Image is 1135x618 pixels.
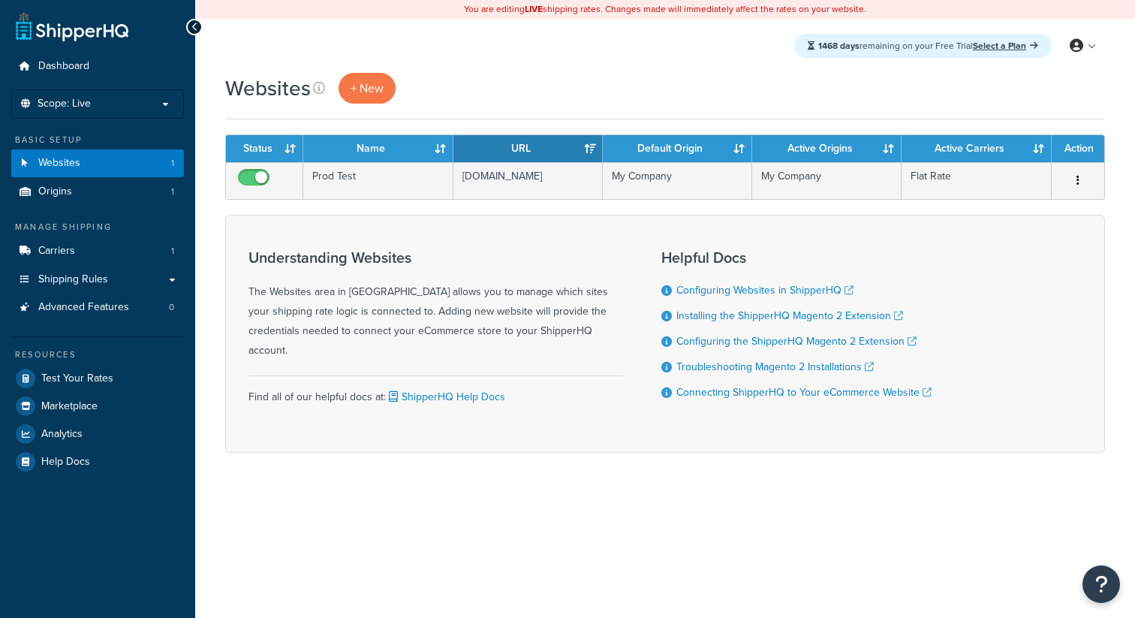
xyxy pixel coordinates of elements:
[603,135,752,162] th: Default Origin: activate to sort column ascending
[38,273,108,286] span: Shipping Rules
[11,294,184,321] li: Advanced Features
[11,237,184,265] a: Carriers 1
[41,428,83,441] span: Analytics
[11,348,184,361] div: Resources
[38,60,89,73] span: Dashboard
[902,135,1051,162] th: Active Carriers: activate to sort column ascending
[38,245,75,258] span: Carriers
[303,162,453,199] td: Prod Test
[41,456,90,469] span: Help Docs
[351,80,384,97] span: + New
[169,301,174,314] span: 0
[41,372,113,385] span: Test Your Rates
[386,389,505,405] a: ShipperHQ Help Docs
[752,162,902,199] td: My Company
[676,333,917,349] a: Configuring the ShipperHQ Magento 2 Extension
[11,294,184,321] a: Advanced Features 0
[171,157,174,170] span: 1
[453,162,603,199] td: [DOMAIN_NAME]
[676,384,932,400] a: Connecting ShipperHQ to Your eCommerce Website
[11,266,184,294] a: Shipping Rules
[41,400,98,413] span: Marketplace
[226,135,303,162] th: Status: activate to sort column ascending
[973,39,1038,53] a: Select a Plan
[171,245,174,258] span: 1
[11,178,184,206] a: Origins 1
[676,282,854,298] a: Configuring Websites in ShipperHQ
[11,149,184,177] li: Websites
[38,157,80,170] span: Websites
[1052,135,1104,162] th: Action
[11,221,184,234] div: Manage Shipping
[11,134,184,146] div: Basic Setup
[752,135,902,162] th: Active Origins: activate to sort column ascending
[603,162,752,199] td: My Company
[11,178,184,206] li: Origins
[339,73,396,104] a: + New
[453,135,603,162] th: URL: activate to sort column ascending
[171,185,174,198] span: 1
[902,162,1051,199] td: Flat Rate
[11,365,184,392] a: Test Your Rates
[794,34,1052,58] div: remaining on your Free Trial
[11,393,184,420] a: Marketplace
[11,53,184,80] a: Dashboard
[676,359,874,375] a: Troubleshooting Magento 2 Installations
[11,421,184,448] a: Analytics
[11,237,184,265] li: Carriers
[661,249,932,266] h3: Helpful Docs
[1082,565,1120,603] button: Open Resource Center
[248,249,624,266] h3: Understanding Websites
[38,185,72,198] span: Origins
[38,301,129,314] span: Advanced Features
[225,74,311,103] h1: Websites
[248,375,624,407] div: Find all of our helpful docs at:
[818,39,860,53] strong: 1468 days
[248,249,624,360] div: The Websites area in [GEOGRAPHIC_DATA] allows you to manage which sites your shipping rate logic ...
[11,448,184,475] a: Help Docs
[16,11,128,41] a: ShipperHQ Home
[11,149,184,177] a: Websites 1
[525,2,543,16] b: LIVE
[38,98,91,110] span: Scope: Live
[676,308,903,324] a: Installing the ShipperHQ Magento 2 Extension
[303,135,453,162] th: Name: activate to sort column ascending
